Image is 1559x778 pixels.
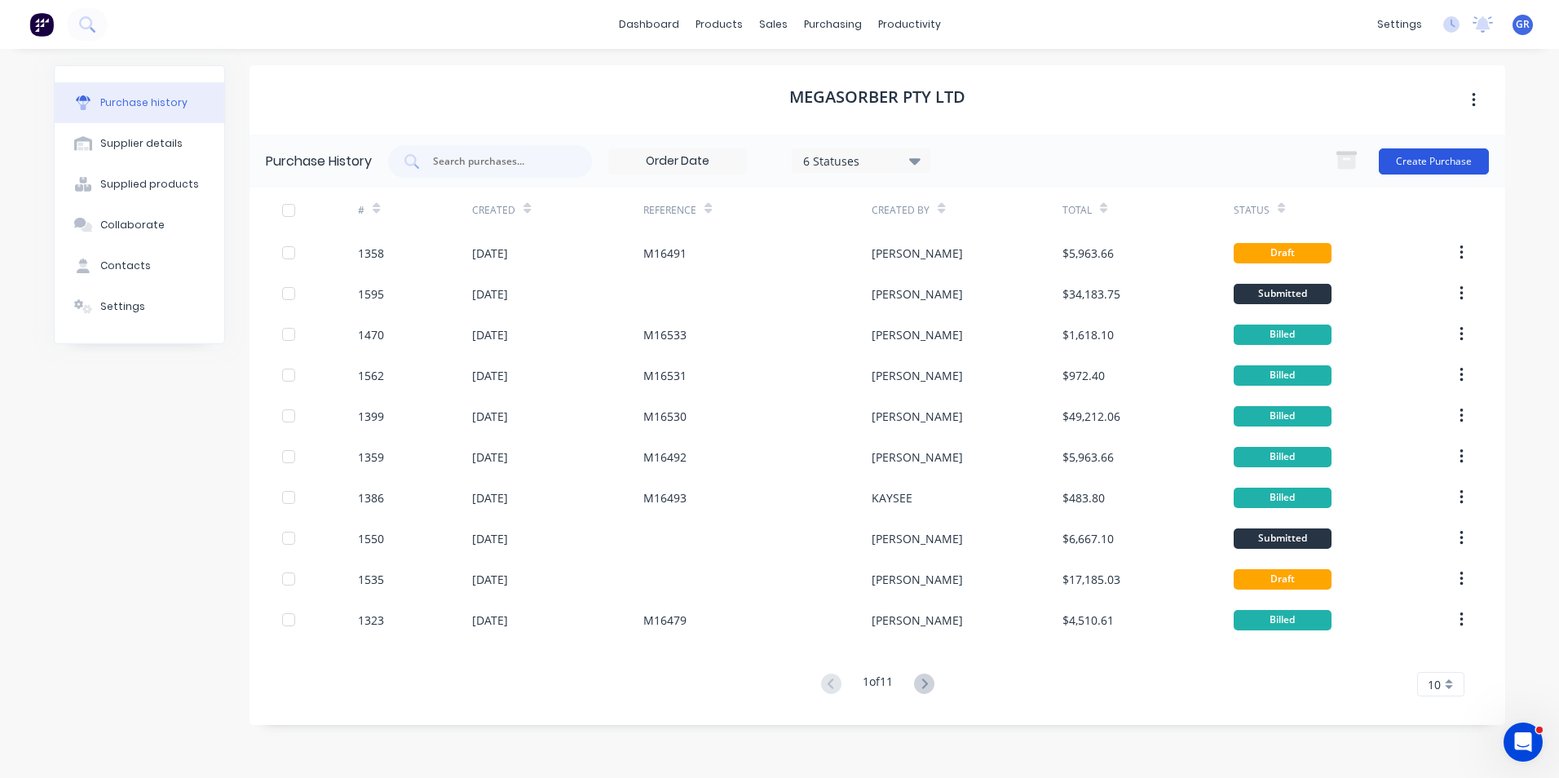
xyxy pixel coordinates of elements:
[643,245,687,262] div: M16491
[472,571,508,588] div: [DATE]
[266,152,372,171] div: Purchase History
[1379,148,1489,175] button: Create Purchase
[803,152,920,169] div: 6 Statuses
[863,673,893,696] div: 1 of 11
[55,286,224,327] button: Settings
[872,203,930,218] div: Created By
[1062,571,1120,588] div: $17,185.03
[1516,17,1530,32] span: GR
[1062,408,1120,425] div: $49,212.06
[55,164,224,205] button: Supplied products
[1234,243,1332,263] div: Draft
[100,259,151,273] div: Contacts
[431,153,567,170] input: Search purchases...
[643,326,687,343] div: M16533
[1234,325,1332,345] div: Billed
[472,285,508,303] div: [DATE]
[609,149,746,174] input: Order Date
[872,285,963,303] div: [PERSON_NAME]
[358,326,384,343] div: 1470
[872,367,963,384] div: [PERSON_NAME]
[100,136,183,151] div: Supplier details
[796,12,870,37] div: purchasing
[472,245,508,262] div: [DATE]
[643,612,687,629] div: M16479
[611,12,687,37] a: dashboard
[872,245,963,262] div: [PERSON_NAME]
[1062,203,1092,218] div: Total
[358,408,384,425] div: 1399
[1062,285,1120,303] div: $34,183.75
[1504,723,1543,762] iframe: Intercom live chat
[1062,326,1114,343] div: $1,618.10
[55,245,224,286] button: Contacts
[870,12,949,37] div: productivity
[1062,449,1114,466] div: $5,963.66
[358,530,384,547] div: 1550
[643,203,696,218] div: Reference
[643,489,687,506] div: M16493
[100,218,165,232] div: Collaborate
[358,449,384,466] div: 1359
[643,408,687,425] div: M16530
[358,571,384,588] div: 1535
[1428,676,1441,693] span: 10
[872,408,963,425] div: [PERSON_NAME]
[872,326,963,343] div: [PERSON_NAME]
[1062,612,1114,629] div: $4,510.61
[751,12,796,37] div: sales
[358,367,384,384] div: 1562
[1062,489,1105,506] div: $483.80
[100,299,145,314] div: Settings
[1062,245,1114,262] div: $5,963.66
[472,408,508,425] div: [DATE]
[358,203,364,218] div: #
[100,95,188,110] div: Purchase history
[55,123,224,164] button: Supplier details
[1234,569,1332,590] div: Draft
[100,177,199,192] div: Supplied products
[872,489,912,506] div: KAYSEE
[1062,530,1114,547] div: $6,667.10
[358,489,384,506] div: 1386
[1234,406,1332,427] div: Billed
[472,203,515,218] div: Created
[1234,610,1332,630] div: Billed
[687,12,751,37] div: products
[472,367,508,384] div: [DATE]
[472,326,508,343] div: [DATE]
[872,449,963,466] div: [PERSON_NAME]
[55,205,224,245] button: Collaborate
[1062,367,1105,384] div: $972.40
[55,82,224,123] button: Purchase history
[472,489,508,506] div: [DATE]
[872,571,963,588] div: [PERSON_NAME]
[1234,365,1332,386] div: Billed
[472,449,508,466] div: [DATE]
[872,530,963,547] div: [PERSON_NAME]
[472,612,508,629] div: [DATE]
[1234,284,1332,304] div: Submitted
[1234,488,1332,508] div: Billed
[358,245,384,262] div: 1358
[472,530,508,547] div: [DATE]
[643,367,687,384] div: M16531
[1234,447,1332,467] div: Billed
[358,285,384,303] div: 1595
[358,612,384,629] div: 1323
[1234,528,1332,549] div: Submitted
[29,12,54,37] img: Factory
[789,87,965,107] h1: Megasorber Pty Ltd
[1369,12,1430,37] div: settings
[872,612,963,629] div: [PERSON_NAME]
[643,449,687,466] div: M16492
[1234,203,1270,218] div: Status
